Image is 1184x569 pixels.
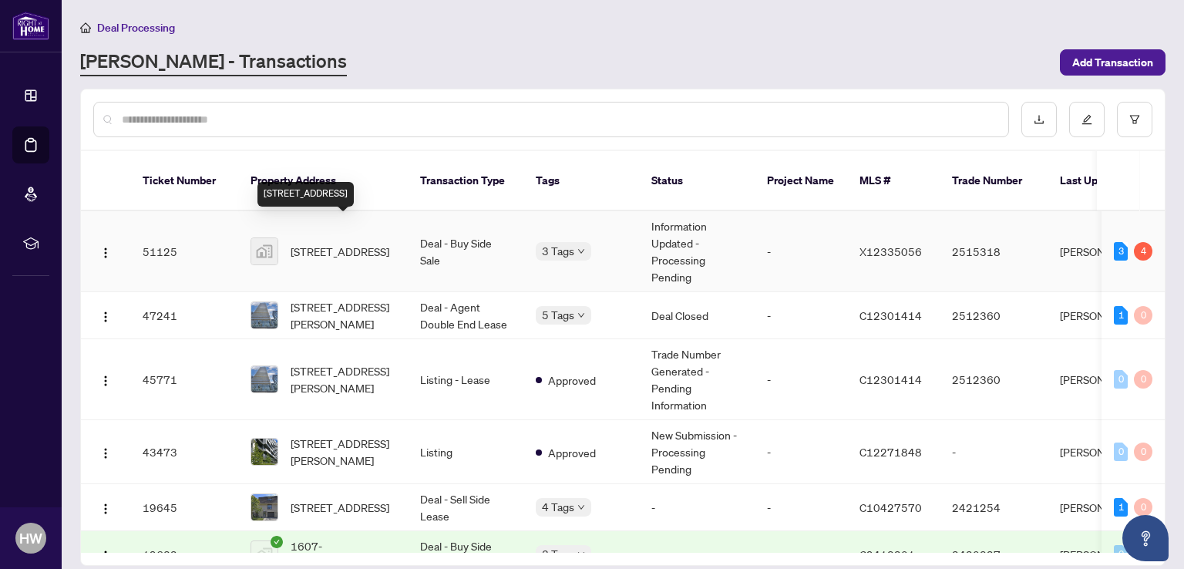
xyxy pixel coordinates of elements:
[1134,242,1152,261] div: 4
[639,339,755,420] td: Trade Number Generated - Pending Information
[1134,306,1152,325] div: 0
[408,339,523,420] td: Listing - Lease
[755,484,847,531] td: -
[548,372,596,389] span: Approved
[251,439,277,465] img: thumbnail-img
[1069,102,1105,137] button: edit
[1134,370,1152,389] div: 0
[291,298,395,332] span: [STREET_ADDRESS][PERSON_NAME]
[1034,114,1044,125] span: download
[99,447,112,460] img: Logo
[130,292,238,339] td: 47241
[99,503,112,515] img: Logo
[639,292,755,339] td: Deal Closed
[19,527,42,549] span: HW
[1072,50,1153,75] span: Add Transaction
[251,366,277,392] img: thumbnail-img
[93,367,118,392] button: Logo
[80,49,347,76] a: [PERSON_NAME] - Transactions
[93,495,118,520] button: Logo
[577,311,585,319] span: down
[1129,114,1140,125] span: filter
[99,550,112,562] img: Logo
[93,239,118,264] button: Logo
[1114,242,1128,261] div: 3
[755,339,847,420] td: -
[1134,443,1152,461] div: 0
[1060,49,1165,76] button: Add Transaction
[639,420,755,484] td: New Submission - Processing Pending
[99,375,112,387] img: Logo
[1134,498,1152,517] div: 0
[130,420,238,484] td: 43473
[859,547,915,561] span: C9418201
[130,339,238,420] td: 45771
[1048,484,1163,531] td: [PERSON_NAME]
[130,484,238,531] td: 19645
[1048,151,1163,211] th: Last Updated By
[291,499,389,516] span: [STREET_ADDRESS]
[408,484,523,531] td: Deal - Sell Side Lease
[542,306,574,324] span: 5 Tags
[291,362,395,396] span: [STREET_ADDRESS][PERSON_NAME]
[755,151,847,211] th: Project Name
[251,238,277,264] img: thumbnail-img
[1081,114,1092,125] span: edit
[940,339,1048,420] td: 2512360
[542,545,574,563] span: 3 Tags
[940,151,1048,211] th: Trade Number
[93,303,118,328] button: Logo
[755,211,847,292] td: -
[12,12,49,40] img: logo
[1114,545,1128,564] div: 0
[940,211,1048,292] td: 2515318
[1048,292,1163,339] td: [PERSON_NAME]
[93,439,118,464] button: Logo
[1048,211,1163,292] td: [PERSON_NAME]
[940,292,1048,339] td: 2512360
[251,494,277,520] img: thumbnail-img
[1048,420,1163,484] td: [PERSON_NAME]
[859,372,922,386] span: C12301414
[1021,102,1057,137] button: download
[542,498,574,516] span: 4 Tags
[577,503,585,511] span: down
[859,244,922,258] span: X12335056
[408,420,523,484] td: Listing
[639,211,755,292] td: Information Updated - Processing Pending
[639,484,755,531] td: -
[1048,339,1163,420] td: [PERSON_NAME]
[1122,515,1169,561] button: Open asap
[251,541,277,567] img: thumbnail-img
[257,182,354,207] div: [STREET_ADDRESS]
[1117,102,1152,137] button: filter
[130,151,238,211] th: Ticket Number
[1114,498,1128,517] div: 1
[238,151,408,211] th: Property Address
[408,151,523,211] th: Transaction Type
[859,445,922,459] span: C12271848
[80,22,91,33] span: home
[859,308,922,322] span: C12301414
[99,247,112,259] img: Logo
[291,243,389,260] span: [STREET_ADDRESS]
[847,151,940,211] th: MLS #
[755,292,847,339] td: -
[940,484,1048,531] td: 2421254
[1114,443,1128,461] div: 0
[97,21,175,35] span: Deal Processing
[408,211,523,292] td: Deal - Buy Side Sale
[577,550,585,558] span: down
[1114,370,1128,389] div: 0
[523,151,639,211] th: Tags
[271,536,283,548] span: check-circle
[1114,306,1128,325] div: 1
[639,151,755,211] th: Status
[93,542,118,567] button: Logo
[99,311,112,323] img: Logo
[548,444,596,461] span: Approved
[577,247,585,255] span: down
[408,292,523,339] td: Deal - Agent Double End Lease
[940,420,1048,484] td: -
[130,211,238,292] td: 51125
